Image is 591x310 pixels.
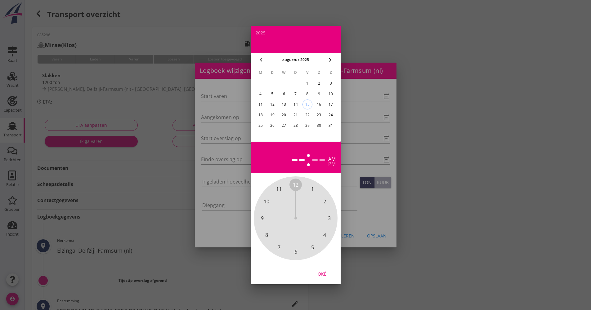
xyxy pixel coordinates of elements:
span: 4 [323,231,326,239]
span: 9 [261,215,263,222]
button: 19 [267,110,277,120]
span: 8 [265,231,268,239]
button: 6 [279,89,289,99]
span: 12 [293,181,298,188]
button: 14 [290,100,300,109]
button: 5 [267,89,277,99]
button: Oké [308,268,336,279]
button: 29 [302,121,312,131]
button: 16 [314,100,324,109]
button: augustus 2025 [280,55,311,64]
span: 10 [264,198,269,205]
button: 15 [302,100,312,109]
div: Oké [313,271,331,277]
th: Z [325,67,336,78]
span: 5 [311,244,314,251]
button: 12 [267,100,277,109]
button: 30 [314,121,324,131]
button: 17 [326,100,336,109]
button: 10 [326,89,336,99]
span: 2 [323,198,326,205]
div: 2025 [256,31,336,35]
button: 13 [279,100,289,109]
button: 26 [267,121,277,131]
button: 8 [302,89,312,99]
span: 1 [311,185,314,193]
button: 1 [302,78,312,88]
span: 11 [276,185,282,193]
div: pm [328,162,336,166]
th: D [266,67,278,78]
button: 2 [314,78,324,88]
span: 6 [294,248,297,255]
button: 9 [314,89,324,99]
button: 3 [326,78,336,88]
th: V [302,67,313,78]
th: M [255,67,266,78]
button: 20 [279,110,289,120]
button: 31 [326,121,336,131]
th: W [278,67,289,78]
button: 11 [255,100,265,109]
button: 18 [255,110,265,120]
button: 28 [290,121,300,131]
span: 7 [277,244,280,251]
button: 7 [290,89,300,99]
div: am [328,157,336,162]
button: 25 [255,121,265,131]
th: D [290,67,301,78]
div: -- [311,147,326,168]
i: chevron_right [326,56,334,64]
button: 27 [279,121,289,131]
i: chevron_left [257,56,265,64]
button: 4 [255,89,265,99]
button: 21 [290,110,300,120]
span: 3 [328,215,330,222]
div: -- [291,147,306,168]
button: 23 [314,110,324,120]
span: : [306,147,311,168]
th: Z [313,67,325,78]
button: 24 [326,110,336,120]
button: 22 [302,110,312,120]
